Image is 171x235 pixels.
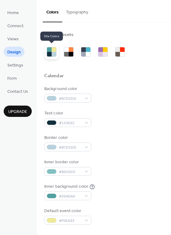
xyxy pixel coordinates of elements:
div: Background color [44,86,90,92]
span: Home [7,10,19,16]
span: #50A0A0 [59,193,82,200]
a: Views [4,34,22,44]
span: Design [7,49,21,56]
button: Upgrade [4,106,32,117]
span: #13303C [59,120,82,126]
span: #F0EA95 [59,218,82,224]
span: #B7D2DD [59,144,82,151]
div: Inner border color [44,159,90,165]
span: #80C0C0 [59,169,82,175]
span: Settings [7,62,23,69]
a: Home [4,7,23,17]
a: Settings [4,60,27,70]
a: Connect [4,20,27,31]
div: Inner background color [44,183,88,190]
div: Text color [44,110,90,117]
div: Border color [44,135,90,141]
div: Default event color [44,208,90,214]
span: Form [7,75,17,82]
a: Contact Us [4,86,32,96]
a: Design [4,47,24,57]
span: Views [7,36,19,42]
div: Calendar [44,73,64,79]
span: Upgrade [8,109,27,115]
span: #B7D2DD [59,96,82,102]
span: Contact Us [7,89,28,95]
span: Site Colors [40,32,63,41]
span: Connect [7,23,24,29]
a: Form [4,73,20,83]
